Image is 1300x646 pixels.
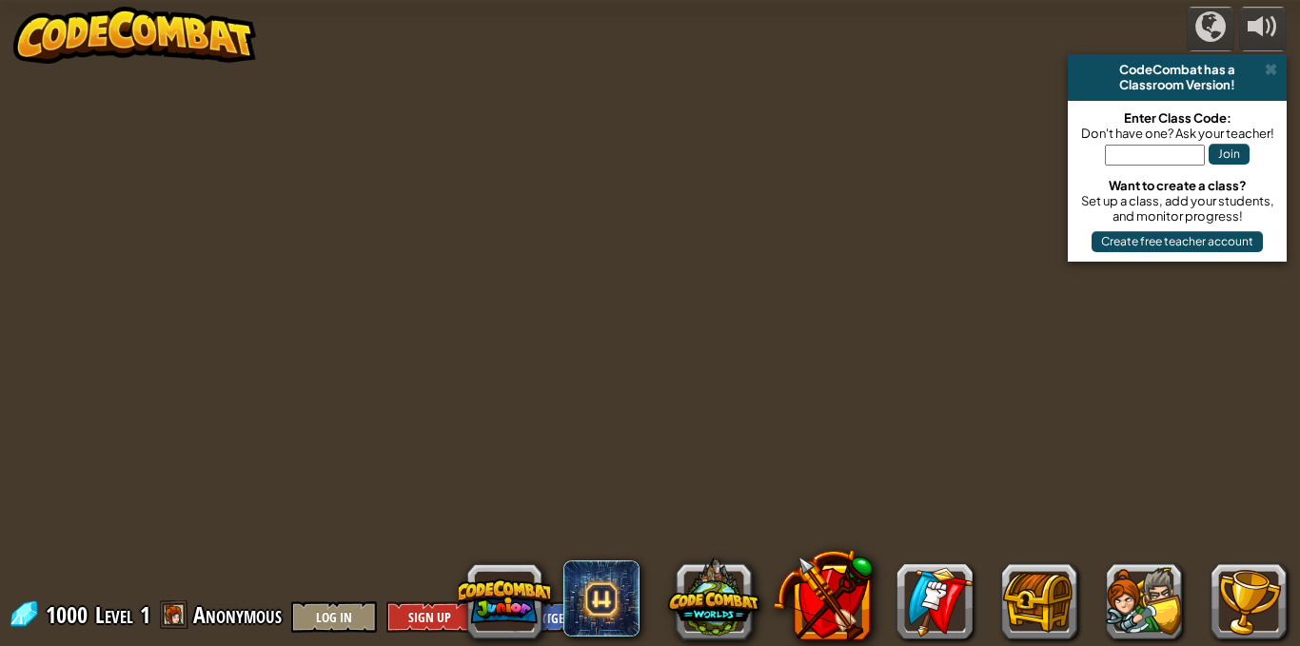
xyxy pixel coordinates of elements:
[1092,231,1263,252] button: Create free teacher account
[95,599,133,631] span: Level
[1077,193,1277,224] div: Set up a class, add your students, and monitor progress!
[13,7,257,64] img: CodeCombat - Learn how to code by playing a game
[1077,178,1277,193] div: Want to create a class?
[1187,7,1234,51] button: Campaigns
[1075,62,1279,77] div: CodeCombat has a
[1209,144,1250,165] button: Join
[386,601,472,633] button: Sign Up
[1075,77,1279,92] div: Classroom Version!
[1077,126,1277,141] div: Don't have one? Ask your teacher!
[46,599,93,630] span: 1000
[193,599,282,630] span: Anonymous
[1077,110,1277,126] div: Enter Class Code:
[140,599,150,630] span: 1
[291,601,377,633] button: Log In
[1239,7,1287,51] button: Adjust volume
